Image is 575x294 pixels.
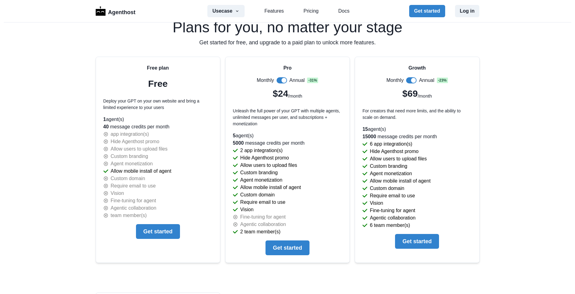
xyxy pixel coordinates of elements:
[370,177,430,185] p: Allow mobile install of agent
[240,213,286,221] p: Fine-tuning for agent
[409,5,445,17] button: Get started
[418,93,432,100] p: /month
[108,6,135,17] p: Agenthost
[111,167,171,175] p: Allow mobile install of agent
[240,199,286,206] p: Require email to use
[386,77,404,84] p: Monthly
[402,87,418,100] p: $69
[370,140,412,148] p: 6 app integration(s)
[370,222,410,229] p: 6 team member(s)
[207,5,245,17] button: Usecase
[370,214,416,222] p: Agentic collaboration
[111,160,153,167] p: Agent monetization
[240,184,301,191] p: Allow mobile install of agent
[240,147,283,154] p: 2 app integration(s)
[264,7,284,15] a: Features
[266,240,309,255] button: Get started
[111,182,156,190] p: Require email to use
[233,132,342,139] p: agent(s)
[362,133,472,140] p: message credits per month
[240,228,281,236] p: 2 team member(s)
[96,38,480,47] p: Get started for free, and upgrade to a paid plan to unlock more features.
[233,140,244,146] span: 5000
[96,20,480,35] h2: Plans for you, no matter your stage
[409,64,426,72] p: Growth
[362,134,376,139] span: 15000
[103,116,213,123] p: agent(s)
[148,77,167,91] p: Free
[111,197,156,204] p: Fine-tuning for agent
[455,5,480,17] button: Log in
[111,145,168,153] p: Allow users to upload files
[370,163,407,170] p: Custom branding
[362,108,472,121] p: For creators that need more limits, and the ability to scale on demand.
[304,7,319,15] a: Pricing
[111,175,145,182] p: Custom domain
[370,170,412,177] p: Agent monetization
[362,127,368,132] span: 15
[233,139,342,147] p: message credits per month
[370,148,418,155] p: Hide Agenthost promo
[240,154,289,162] p: Hide Agenthost promo
[111,212,147,219] p: team member(s)
[240,162,297,169] p: Allow users to upload files
[395,234,439,249] button: Get started
[437,78,448,83] span: - 23 %
[96,6,136,17] a: LogoAgenthost
[103,98,213,111] p: Deploy your GPT on your own website and bring a limited experience to your users
[233,133,236,138] span: 5
[370,199,383,207] p: Vision
[288,93,302,100] p: /month
[419,77,434,84] p: Annual
[240,169,278,176] p: Custom branding
[111,153,148,160] p: Custom branding
[233,108,342,127] p: Unleash the full power of your GPT with multiple agents, unlimited messages per user, and subscri...
[289,77,305,84] p: Annual
[370,192,415,199] p: Require email to use
[103,124,109,129] span: 40
[338,7,349,15] a: Docs
[111,204,157,212] p: Agentic collaboration
[103,117,106,122] span: 1
[240,221,286,228] p: Agentic collaboration
[273,87,288,100] p: $24
[370,185,404,192] p: Custom domain
[136,224,180,239] button: Get started
[370,207,415,214] p: Fine-tuning for agent
[240,176,282,184] p: Agent monetization
[257,77,274,84] p: Monthly
[96,6,106,16] img: Logo
[283,64,292,72] p: Pro
[103,123,213,131] p: message credits per month
[307,78,318,83] span: - 31 %
[362,126,472,133] p: agent(s)
[240,191,275,199] p: Custom domain
[111,131,149,138] p: app integration(s)
[147,64,169,72] p: Free plan
[111,190,124,197] p: Vision
[111,138,159,145] p: Hide Agenthost promo
[240,206,254,213] p: Vision
[370,155,427,163] p: Allow users to upload files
